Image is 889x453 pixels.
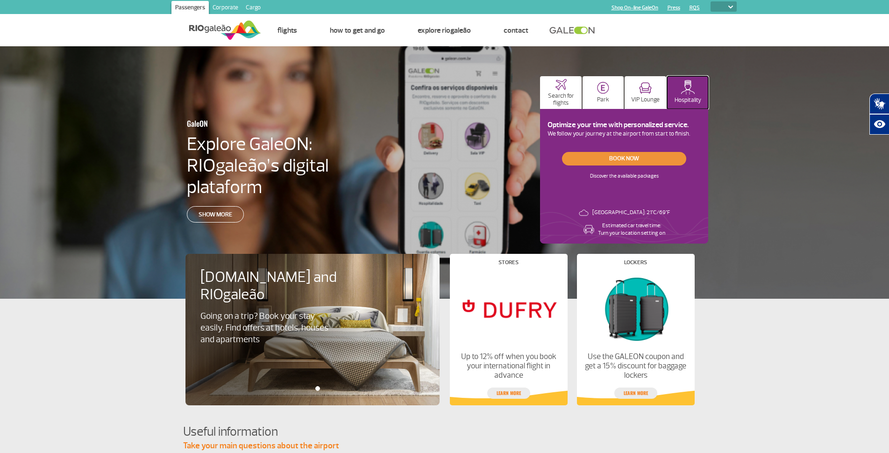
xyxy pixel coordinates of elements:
a: Show more [187,206,244,223]
a: How to get and go [330,26,385,35]
a: Learn more [614,388,657,399]
p: [GEOGRAPHIC_DATA]: 21°C/69°F [592,209,670,216]
button: Hospitality [667,76,709,109]
p: VIP Lounge [631,96,660,103]
a: Corporate [209,1,242,16]
p: We follow your journey at the airport from start to finish. [548,129,701,139]
a: Flights [277,26,297,35]
h4: [DOMAIN_NAME] and RIOgaleão [200,269,349,303]
a: Press [668,5,680,11]
a: Shop On-line GaleOn [612,5,658,11]
img: airplaneHome.svg [555,79,567,90]
p: Hospitality [675,97,701,104]
button: VIP Lounge [625,76,666,109]
a: Learn more [487,388,530,399]
p: Discover the available packages [590,165,659,180]
h4: Stores [498,260,519,265]
a: Contact [504,26,528,35]
a: Explore RIOgaleão [418,26,471,35]
button: Search for flights [540,76,582,109]
a: Book now [562,152,686,165]
a: RQS [690,5,700,11]
button: Abrir recursos assistivos. [869,114,889,135]
img: hospitalityActive.svg [681,80,695,94]
p: Up to 12% off when you book your international flight in advance [457,352,559,380]
button: Abrir tradutor de língua de sinais. [869,93,889,114]
p: Going on a trip? Book your stay easily. Find offers at hotels, houses and apartments [200,310,333,345]
a: [DOMAIN_NAME] and RIOgaleãoGoing on a trip? Book your stay easily. Find offers at hotels, houses ... [200,269,425,345]
a: Cargo [242,1,264,16]
h3: GaleON [187,114,343,133]
h4: Lockers [624,260,647,265]
h4: Useful information [183,423,706,440]
p: Search for flights [545,93,577,107]
img: Lockers [584,273,686,345]
button: Park [583,76,624,109]
img: vipRoom.svg [639,82,652,94]
p: Park [597,96,609,103]
div: Plugin de acessibilidade da Hand Talk. [869,93,889,135]
h4: Explore GaleON: RIOgaleão’s digital plataform [187,133,389,198]
p: Take your main questions about the airport [183,440,706,452]
p: Estimated car travel time: Turn your location setting on [598,222,665,237]
h3: Optimize your time with personalized service. [548,121,701,129]
img: carParkingHome.svg [597,82,609,94]
img: Stores [457,273,559,345]
p: Use the GALEON coupon and get a 15% discount for baggage lockers [584,352,686,380]
a: Passengers [171,1,209,16]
